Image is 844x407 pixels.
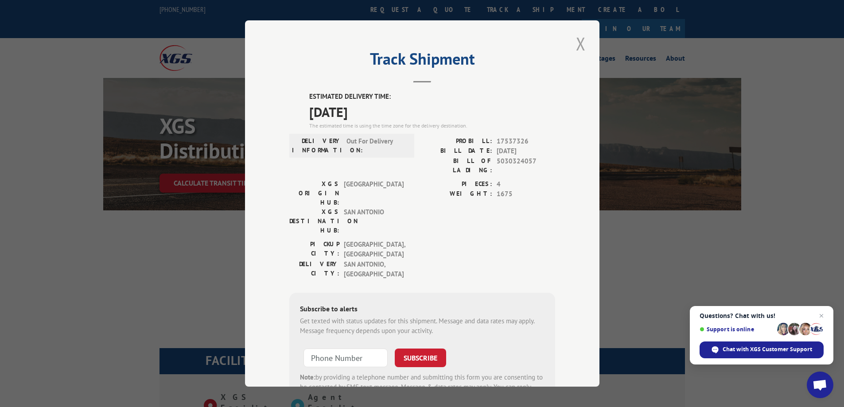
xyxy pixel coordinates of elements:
[309,92,555,102] label: ESTIMATED DELIVERY TIME:
[289,179,339,207] label: XGS ORIGIN HUB:
[395,349,446,367] button: SUBSCRIBE
[344,179,404,207] span: [GEOGRAPHIC_DATA]
[497,156,555,175] span: 5030324057
[300,316,545,336] div: Get texted with status updates for this shipment. Message and data rates may apply. Message frequ...
[346,136,406,155] span: Out For Delivery
[289,53,555,70] h2: Track Shipment
[807,372,833,398] a: Open chat
[422,189,492,199] label: WEIGHT:
[422,156,492,175] label: BILL OF LADING:
[497,136,555,147] span: 17537326
[300,372,545,403] div: by providing a telephone number and submitting this form you are consenting to be contacted by SM...
[289,240,339,260] label: PICKUP CITY:
[344,260,404,279] span: SAN ANTONIO , [GEOGRAPHIC_DATA]
[289,207,339,235] label: XGS DESTINATION HUB:
[422,146,492,156] label: BILL DATE:
[300,303,545,316] div: Subscribe to alerts
[303,349,388,367] input: Phone Number
[497,189,555,199] span: 1675
[573,31,588,56] button: Close modal
[700,326,774,333] span: Support is online
[344,207,404,235] span: SAN ANTONIO
[497,146,555,156] span: [DATE]
[723,345,812,353] span: Chat with XGS Customer Support
[309,102,555,122] span: [DATE]
[497,179,555,190] span: 4
[700,312,824,319] span: Questions? Chat with us!
[700,341,824,358] span: Chat with XGS Customer Support
[344,240,404,260] span: [GEOGRAPHIC_DATA] , [GEOGRAPHIC_DATA]
[309,122,555,130] div: The estimated time is using the time zone for the delivery destination.
[300,373,315,381] strong: Note:
[422,179,492,190] label: PIECES:
[292,136,342,155] label: DELIVERY INFORMATION:
[289,260,339,279] label: DELIVERY CITY:
[422,136,492,147] label: PROBILL:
